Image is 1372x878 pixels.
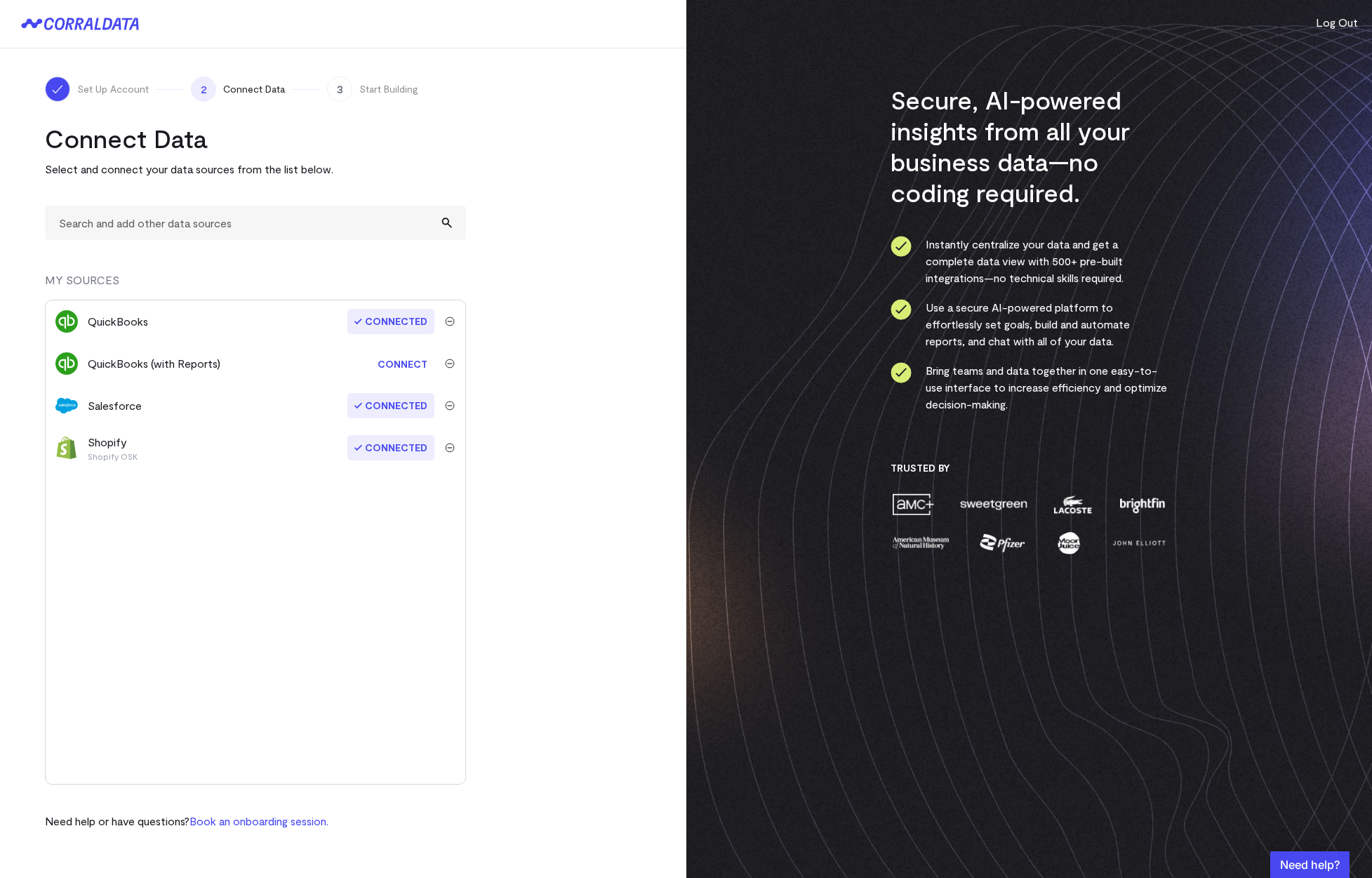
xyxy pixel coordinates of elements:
[1117,492,1167,517] img: brightfin-a251e171.png
[1055,531,1083,555] img: moon-juice-c312e729.png
[891,362,912,383] img: ico-check-circle-4b19435c.svg
[88,313,148,330] div: QuickBooks
[45,161,466,178] p: Select and connect your data sources from the list below.
[55,352,78,375] img: quickbooks-67797952.svg
[55,394,78,417] img: salesforce-aa4b4df5.svg
[1052,492,1093,517] img: lacoste-7a6b0538.png
[55,437,78,459] img: shopify-673fa4e3.svg
[88,451,138,462] p: Shopify OSK
[978,531,1027,555] img: pfizer-e137f5fc.png
[51,82,65,96] img: ico-check-white-5ff98cb1.svg
[1110,531,1167,555] img: john-elliott-25751c40.png
[891,236,1168,286] li: Instantly centralize your data and get a complete data view with 500+ pre-built integrations—no t...
[347,435,434,460] span: Connected
[891,84,1168,208] h3: Secure, AI-powered insights from all your business data—no coding required.
[45,123,466,154] h2: Connect Data
[891,299,912,320] img: ico-check-circle-4b19435c.svg
[1316,14,1358,31] button: Log Out
[88,397,142,414] div: Salesforce
[371,351,434,377] a: Connect
[55,310,78,333] img: quickbooks-67797952.svg
[891,531,951,555] img: amnh-5afada46.png
[359,82,418,96] span: Start Building
[891,492,935,517] img: amc-0b11a8f1.png
[88,434,138,462] div: Shopify
[189,814,328,827] a: Book an onboarding session.
[445,401,455,411] img: trash-40e54a27.svg
[45,206,466,240] input: Search and add other data sources
[347,393,434,418] span: Connected
[445,359,455,368] img: trash-40e54a27.svg
[445,443,455,453] img: trash-40e54a27.svg
[891,362,1168,413] li: Bring teams and data together in one easy-to-use interface to increase efficiency and optimize de...
[45,813,328,830] p: Need help or have questions?
[959,492,1029,517] img: sweetgreen-1d1fb32c.png
[191,77,216,102] span: 2
[891,462,1168,474] h3: Trusted By
[891,299,1168,350] li: Use a secure AI-powered platform to effortlessly set goals, build and automate reports, and chat ...
[223,82,285,96] span: Connect Data
[347,309,434,334] span: Connected
[45,272,466,300] div: MY SOURCES
[77,82,149,96] span: Set Up Account
[88,355,220,372] div: QuickBooks (with Reports)
[445,317,455,326] img: trash-40e54a27.svg
[327,77,352,102] span: 3
[891,236,912,257] img: ico-check-circle-4b19435c.svg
